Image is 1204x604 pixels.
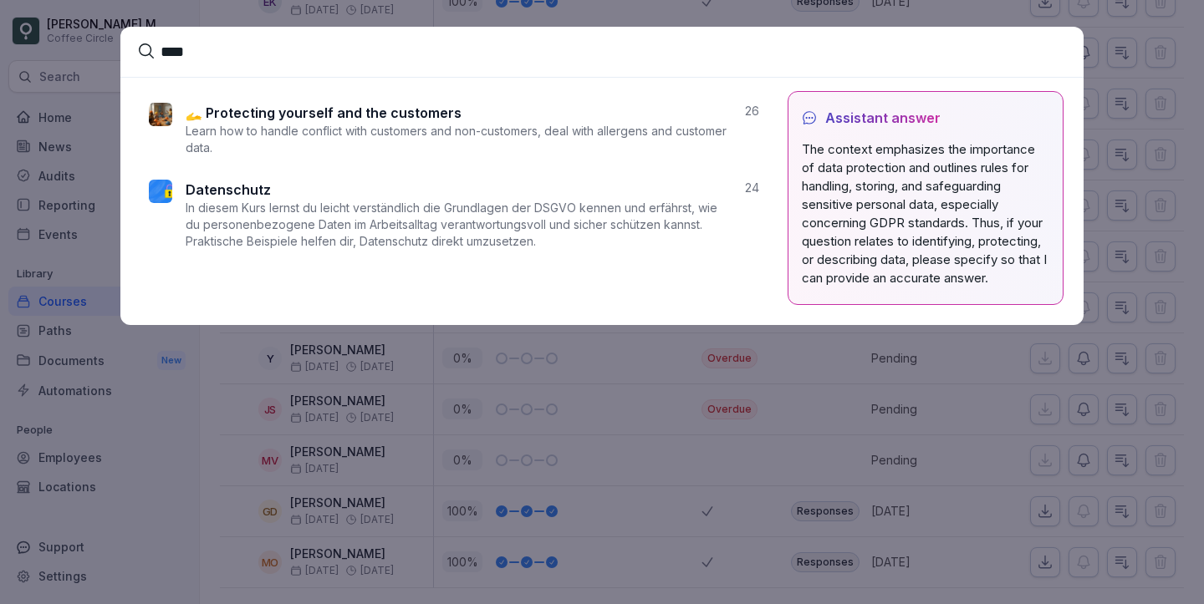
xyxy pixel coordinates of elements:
[802,109,941,127] div: Assistant answer
[186,180,271,200] p: Datenschutz
[140,168,768,261] a: DatenschutzIn diesem Kurs lernst du leicht verständlich die Grundlagen der DSGVO kennen und erfäh...
[186,103,462,123] p: 🫴 Protecting yourself and the customers
[745,103,759,119] p: 26
[186,200,732,250] p: In diesem Kurs lernst du leicht verständlich die Grundlagen der DSGVO kennen und erfährst, wie du...
[745,180,759,196] p: 24
[186,123,732,156] p: Learn how to handle conflict with customers and non-customers, deal with allergens and customer d...
[802,140,1049,287] div: The context emphasizes the importance of data protection and outlines rules for handling, storing...
[140,91,768,168] a: 🫴 Protecting yourself and the customersLearn how to handle conflict with customers and non-custom...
